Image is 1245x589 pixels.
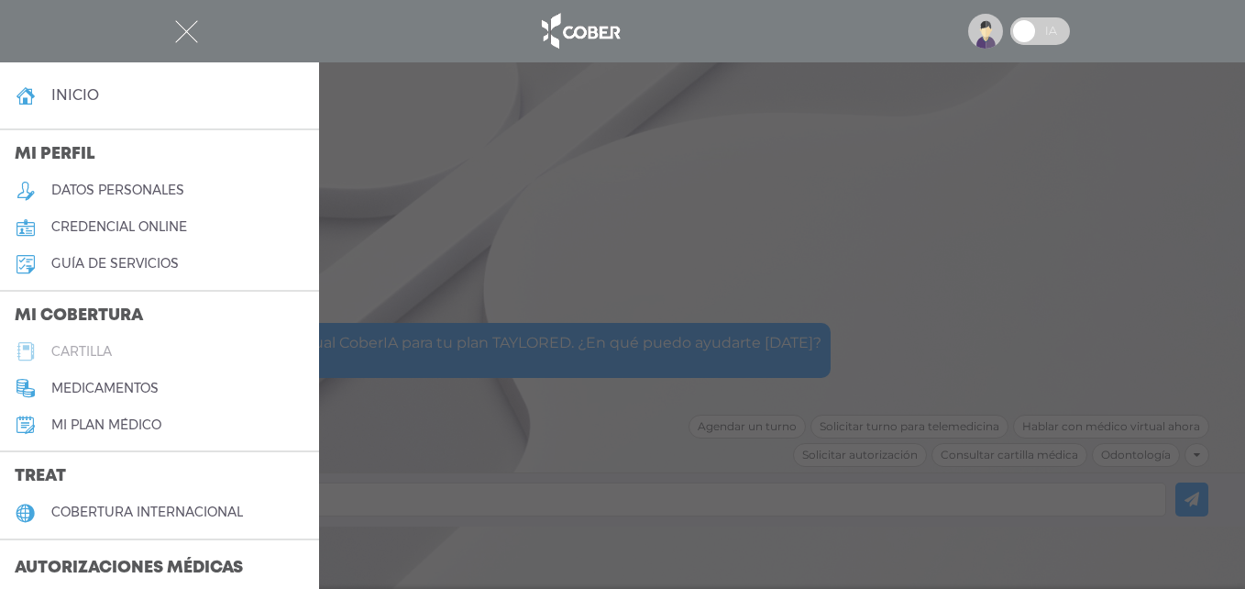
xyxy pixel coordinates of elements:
[532,9,628,53] img: logo_cober_home-white.png
[175,20,198,43] img: Cober_menu-close-white.svg
[51,86,99,104] h4: inicio
[51,219,187,235] h5: credencial online
[51,381,159,396] h5: medicamentos
[51,505,243,520] h5: cobertura internacional
[51,183,184,198] h5: datos personales
[51,256,179,272] h5: guía de servicios
[51,344,112,360] h5: cartilla
[51,417,161,433] h5: Mi plan médico
[968,14,1003,49] img: profile-placeholder.svg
